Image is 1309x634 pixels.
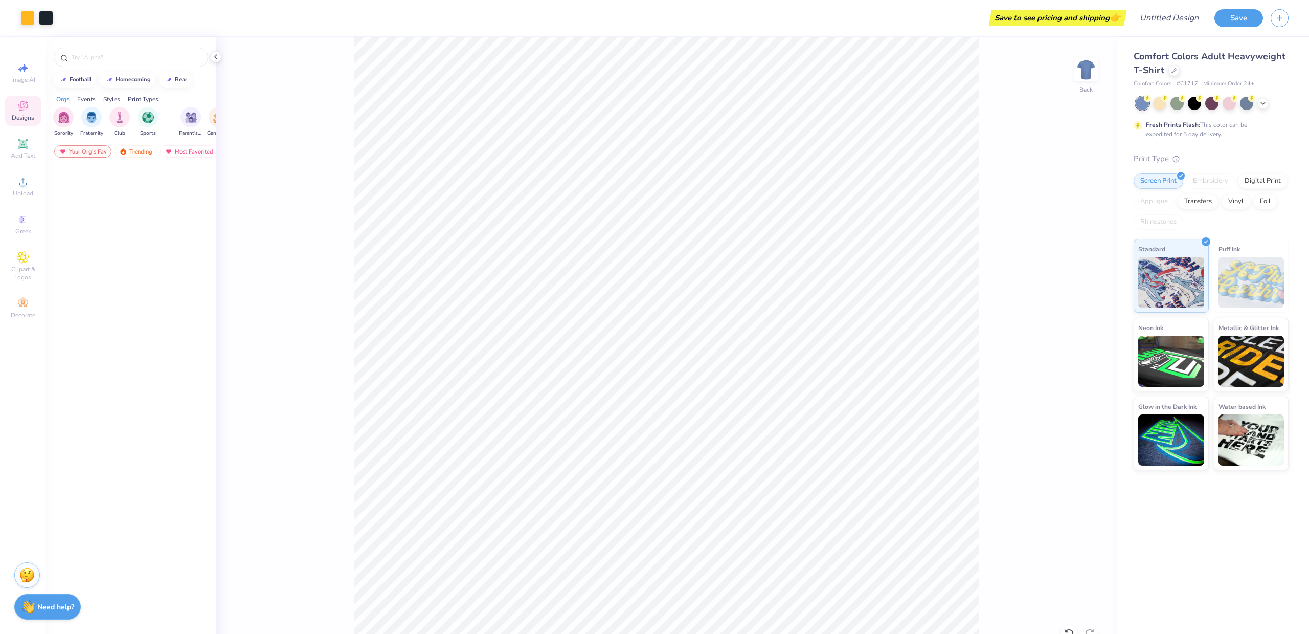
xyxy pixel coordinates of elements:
img: trend_line.gif [59,77,67,83]
img: Sports Image [142,112,154,123]
input: Untitled Design [1132,8,1207,28]
div: filter for Parent's Weekend [179,107,202,137]
div: This color can be expedited for 5 day delivery. [1146,120,1272,139]
div: filter for Fraternity [80,107,103,137]
span: Water based Ink [1218,401,1266,412]
span: Club [114,129,125,137]
img: Standard [1138,257,1204,308]
img: trend_line.gif [105,77,114,83]
div: Trending [115,145,157,158]
img: Game Day Image [213,112,225,123]
div: Back [1079,85,1093,94]
button: homecoming [100,72,155,88]
div: Most Favorited [160,145,218,158]
img: Back [1076,59,1096,80]
div: Digital Print [1238,173,1288,189]
span: Glow in the Dark Ink [1138,401,1197,412]
span: # C1717 [1177,80,1198,89]
span: Standard [1138,244,1165,254]
div: filter for Sports [138,107,158,137]
img: Sorority Image [58,112,70,123]
span: Neon Ink [1138,322,1163,333]
button: filter button [138,107,158,137]
div: Save to see pricing and shipping [991,10,1124,26]
img: Puff Ink [1218,257,1284,308]
img: most_fav.gif [59,148,67,155]
div: filter for Club [109,107,130,137]
div: filter for Game Day [207,107,231,137]
img: Neon Ink [1138,336,1204,387]
div: Transfers [1178,194,1218,209]
img: Club Image [114,112,125,123]
div: Vinyl [1222,194,1250,209]
div: Rhinestones [1134,214,1183,230]
div: homecoming [116,77,151,82]
div: Print Types [128,95,159,104]
img: Fraternity Image [86,112,97,123]
div: Your Org's Fav [54,145,111,158]
div: football [70,77,92,82]
strong: Need help? [37,602,74,612]
button: Save [1214,9,1263,27]
span: Image AI [11,76,35,84]
span: Puff Ink [1218,244,1240,254]
button: filter button [53,107,74,137]
img: trending.gif [119,148,127,155]
div: Print Type [1134,153,1289,165]
div: bear [175,77,187,82]
div: Screen Print [1134,173,1183,189]
img: trend_line.gif [165,77,173,83]
span: Metallic & Glitter Ink [1218,322,1279,333]
div: Styles [103,95,120,104]
img: Metallic & Glitter Ink [1218,336,1284,387]
button: bear [159,72,192,88]
img: Glow in the Dark Ink [1138,414,1204,466]
span: Decorate [11,311,35,319]
span: Add Text [11,151,35,160]
div: filter for Sorority [53,107,74,137]
img: Parent's Weekend Image [185,112,197,123]
span: 👉 [1110,11,1121,24]
input: Try "Alpha" [71,52,201,62]
span: Sorority [54,129,73,137]
div: Foil [1253,194,1277,209]
span: Minimum Order: 24 + [1203,80,1254,89]
img: Water based Ink [1218,414,1284,466]
div: Orgs [56,95,70,104]
strong: Fresh Prints Flash: [1146,121,1200,129]
span: Upload [13,189,33,198]
span: Designs [12,114,34,122]
button: filter button [80,107,103,137]
button: filter button [207,107,231,137]
button: filter button [109,107,130,137]
div: Applique [1134,194,1175,209]
span: Parent's Weekend [179,129,202,137]
span: Clipart & logos [5,265,41,281]
div: Embroidery [1186,173,1235,189]
span: Comfort Colors [1134,80,1171,89]
span: Comfort Colors Adult Heavyweight T-Shirt [1134,50,1285,76]
img: most_fav.gif [165,148,173,155]
span: Game Day [207,129,231,137]
button: football [54,72,96,88]
span: Fraternity [80,129,103,137]
span: Greek [15,227,31,235]
span: Sports [140,129,156,137]
div: Events [77,95,96,104]
button: filter button [179,107,202,137]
